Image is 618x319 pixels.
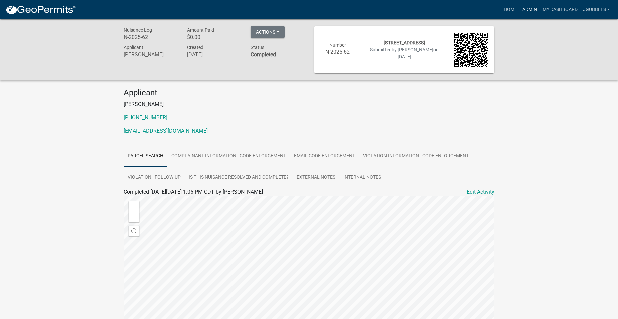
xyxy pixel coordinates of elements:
[124,88,494,98] h4: Applicant
[467,188,494,196] a: Edit Activity
[124,100,494,108] p: [PERSON_NAME]
[359,146,473,167] a: Violation Information - Code Enforcement
[187,27,214,33] span: Amount Paid
[187,34,241,40] h6: $0.00
[187,45,203,50] span: Created
[384,40,425,45] span: [STREET_ADDRESS]
[321,49,355,55] h6: N-2025-62
[454,33,488,67] img: QR code
[124,189,263,195] span: Completed [DATE][DATE] 1:06 PM CDT by [PERSON_NAME]
[580,3,613,16] a: jgubbels
[124,167,185,188] a: Violation - Follow-up
[329,42,346,48] span: Number
[251,51,276,58] strong: Completed
[370,47,439,59] span: Submitted on [DATE]
[251,26,285,38] button: Actions
[124,146,167,167] a: Parcel search
[392,47,433,52] span: by [PERSON_NAME]
[339,167,385,188] a: Internal Notes
[293,167,339,188] a: External Notes
[185,167,293,188] a: Is This Nuisance Resolved and Complete?
[187,51,241,58] h6: [DATE]
[124,34,177,40] h6: N-2025-62
[124,114,167,121] a: [PHONE_NUMBER]
[290,146,359,167] a: Email Code Enforcement
[501,3,520,16] a: Home
[124,128,208,134] a: [EMAIL_ADDRESS][DOMAIN_NAME]
[540,3,580,16] a: My Dashboard
[124,27,152,33] span: Nuisance Log
[129,201,139,212] div: Zoom in
[124,45,143,50] span: Applicant
[167,146,290,167] a: Complainant Information - Code Enforcement
[251,45,264,50] span: Status
[129,212,139,222] div: Zoom out
[129,226,139,236] div: Find my location
[520,3,540,16] a: Admin
[124,51,177,58] h6: [PERSON_NAME]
